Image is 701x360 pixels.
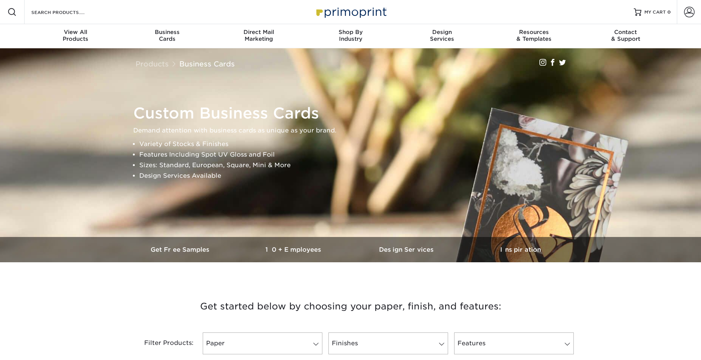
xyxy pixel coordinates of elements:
[30,29,122,35] span: View All
[305,24,396,48] a: Shop ByIndustry
[121,29,213,35] span: Business
[121,29,213,42] div: Cards
[351,246,464,253] h3: Design Services
[580,24,672,48] a: Contact& Support
[133,125,575,136] p: Demand attention with business cards as unique as your brand.
[454,332,574,354] a: Features
[31,8,104,17] input: SEARCH PRODUCTS.....
[580,29,672,35] span: Contact
[396,29,488,35] span: Design
[237,246,351,253] h3: 10+ Employees
[130,289,572,323] h3: Get started below by choosing your paper, finish, and features:
[667,9,671,15] span: 0
[305,29,396,42] div: Industry
[351,237,464,262] a: Design Services
[213,24,305,48] a: Direct MailMarketing
[237,237,351,262] a: 10+ Employees
[179,60,235,68] a: Business Cards
[136,60,169,68] a: Products
[139,160,575,171] li: Sizes: Standard, European, Square, Mini & More
[139,171,575,181] li: Design Services Available
[30,29,122,42] div: Products
[124,246,237,253] h3: Get Free Samples
[30,24,122,48] a: View AllProducts
[121,24,213,48] a: BusinessCards
[139,149,575,160] li: Features Including Spot UV Gloss and Foil
[396,29,488,42] div: Services
[203,332,322,354] a: Paper
[139,139,575,149] li: Variety of Stocks & Finishes
[396,24,488,48] a: DesignServices
[213,29,305,42] div: Marketing
[644,9,666,15] span: MY CART
[313,4,388,20] img: Primoprint
[305,29,396,35] span: Shop By
[488,29,580,35] span: Resources
[488,29,580,42] div: & Templates
[464,246,577,253] h3: Inspiration
[488,24,580,48] a: Resources& Templates
[124,332,200,354] div: Filter Products:
[124,237,237,262] a: Get Free Samples
[464,237,577,262] a: Inspiration
[328,332,448,354] a: Finishes
[580,29,672,42] div: & Support
[133,104,575,122] h1: Custom Business Cards
[213,29,305,35] span: Direct Mail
